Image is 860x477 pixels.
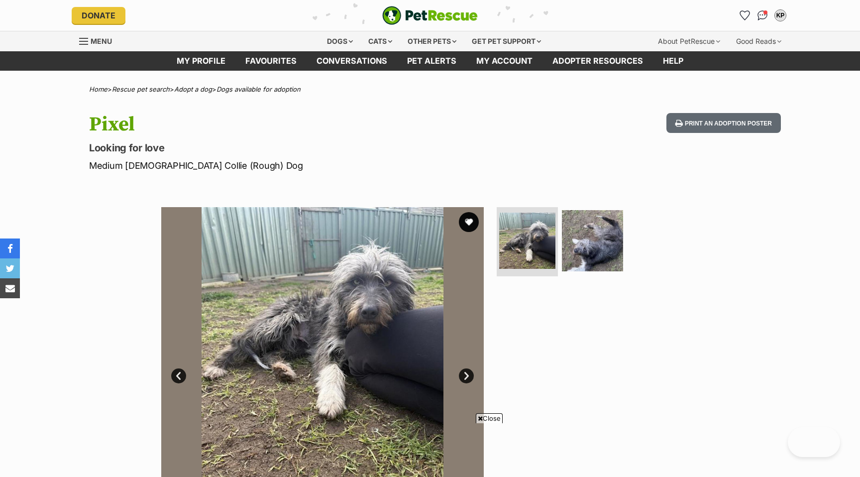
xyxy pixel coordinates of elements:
[775,10,785,20] div: KP
[754,7,770,23] a: Conversations
[361,31,399,51] div: Cats
[562,210,623,271] img: Photo of Pixel
[772,7,788,23] button: My account
[666,113,781,133] button: Print an adoption poster
[737,7,788,23] ul: Account quick links
[89,159,510,172] p: Medium [DEMOGRAPHIC_DATA] Collie (Rough) Dog
[499,213,555,269] img: Photo of Pixel
[465,31,548,51] div: Get pet support
[459,368,474,383] a: Next
[788,427,840,457] iframe: Help Scout Beacon - Open
[64,86,796,93] div: > > >
[89,85,107,93] a: Home
[72,7,125,24] a: Donate
[307,51,397,71] a: conversations
[79,31,119,49] a: Menu
[729,31,788,51] div: Good Reads
[653,51,693,71] a: Help
[235,51,307,71] a: Favourites
[320,31,360,51] div: Dogs
[89,141,510,155] p: Looking for love
[757,10,768,20] img: chat-41dd97257d64d25036548639549fe6c8038ab92f7586957e7f3b1b290dea8141.svg
[89,113,510,136] h1: Pixel
[737,7,752,23] a: Favourites
[401,31,463,51] div: Other pets
[476,413,503,423] span: Close
[174,85,212,93] a: Adopt a dog
[382,6,478,25] a: PetRescue
[112,85,170,93] a: Rescue pet search
[459,212,479,232] button: favourite
[542,51,653,71] a: Adopter resources
[651,31,727,51] div: About PetRescue
[171,368,186,383] a: Prev
[167,51,235,71] a: My profile
[397,51,466,71] a: Pet alerts
[216,85,301,93] a: Dogs available for adoption
[91,37,112,45] span: Menu
[249,427,611,472] iframe: Advertisement
[466,51,542,71] a: My account
[382,6,478,25] img: logo-e224e6f780fb5917bec1dbf3a21bbac754714ae5b6737aabdf751b685950b380.svg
